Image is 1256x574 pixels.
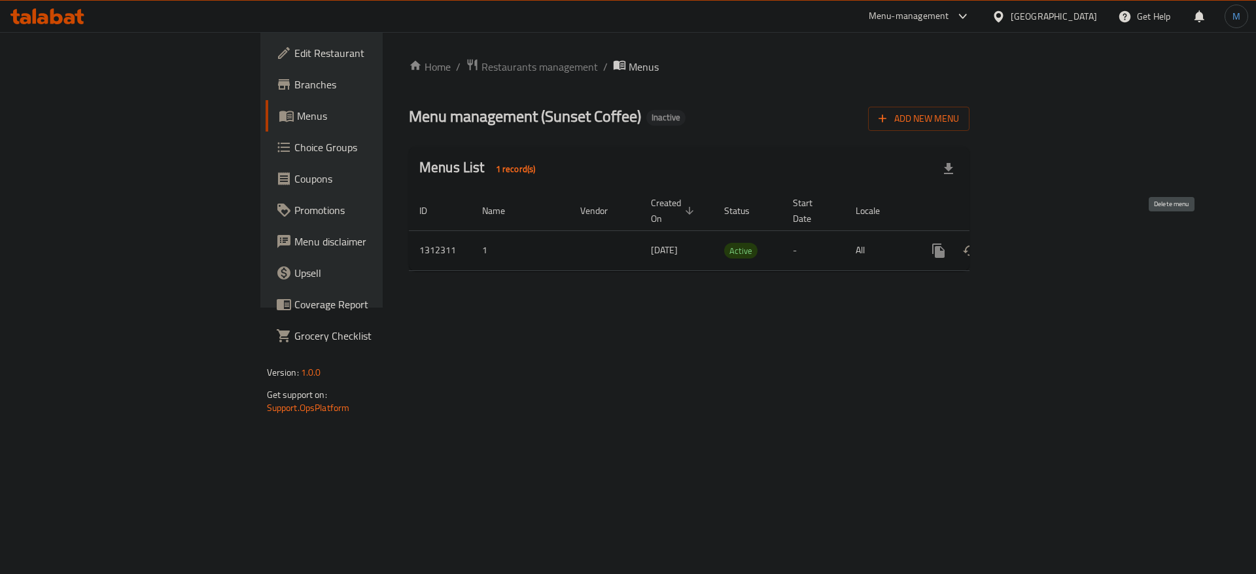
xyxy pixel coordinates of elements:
[580,203,625,219] span: Vendor
[419,203,444,219] span: ID
[868,107,969,131] button: Add New Menu
[923,235,954,266] button: more
[933,153,964,185] div: Export file
[294,234,460,249] span: Menu disclaimer
[297,108,460,124] span: Menus
[466,58,598,75] a: Restaurants management
[419,158,543,179] h2: Menus List
[294,171,460,187] span: Coupons
[646,112,686,123] span: Inactive
[301,364,321,381] span: 1.0.0
[266,257,470,289] a: Upsell
[845,230,913,270] td: All
[629,59,659,75] span: Menus
[724,243,758,259] span: Active
[266,37,470,69] a: Edit Restaurant
[488,163,544,175] span: 1 record(s)
[266,289,470,320] a: Coverage Report
[724,203,767,219] span: Status
[913,191,1059,231] th: Actions
[267,364,299,381] span: Version:
[869,9,949,24] div: Menu-management
[1232,9,1240,24] span: M
[266,69,470,100] a: Branches
[266,132,470,163] a: Choice Groups
[266,320,470,351] a: Grocery Checklist
[782,230,845,270] td: -
[793,195,829,226] span: Start Date
[266,226,470,257] a: Menu disclaimer
[646,110,686,126] div: Inactive
[294,77,460,92] span: Branches
[481,59,598,75] span: Restaurants management
[879,111,959,127] span: Add New Menu
[472,230,570,270] td: 1
[294,45,460,61] span: Edit Restaurant
[266,163,470,194] a: Coupons
[651,195,698,226] span: Created On
[294,265,460,281] span: Upsell
[267,386,327,403] span: Get support on:
[954,235,986,266] button: Change Status
[409,101,641,131] span: Menu management ( Sunset Coffee )
[294,202,460,218] span: Promotions
[267,399,350,416] a: Support.OpsPlatform
[266,194,470,226] a: Promotions
[856,203,897,219] span: Locale
[488,158,544,179] div: Total records count
[409,58,969,75] nav: breadcrumb
[294,328,460,344] span: Grocery Checklist
[482,203,522,219] span: Name
[1011,9,1097,24] div: [GEOGRAPHIC_DATA]
[294,296,460,312] span: Coverage Report
[409,191,1059,271] table: enhanced table
[266,100,470,132] a: Menus
[603,59,608,75] li: /
[651,242,678,259] span: [DATE]
[294,139,460,155] span: Choice Groups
